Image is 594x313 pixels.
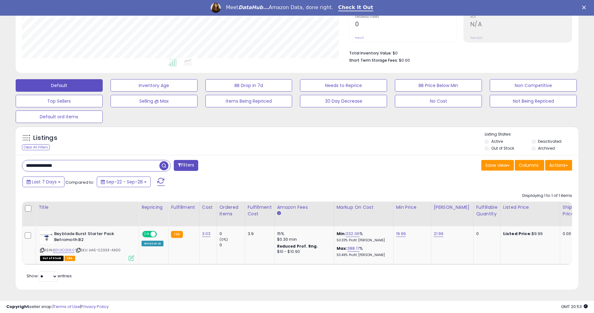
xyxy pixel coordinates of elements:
span: OFF [156,232,166,237]
button: Top Sellers [16,95,103,107]
div: Displaying 1 to 1 of 1 items [522,193,572,199]
span: Show: entries [27,273,72,279]
span: 2025-10-9 20:53 GMT [561,304,588,310]
label: Active [491,139,503,144]
span: | SKU: HAS-C2333-AX00 [75,248,121,253]
a: 3.03 [202,231,211,237]
b: Total Inventory Value: [349,50,392,56]
div: $9.99 [503,231,555,237]
small: Prev: N/A [470,36,483,40]
button: Inventory Age [111,79,198,92]
div: Amazon AI [142,241,163,246]
div: $0.30 min [277,237,329,242]
label: Archived [538,146,555,151]
label: Out of Stock [491,146,514,151]
a: 21.99 [434,231,444,237]
img: 41zB2s050nL._SL40_.jpg [40,231,53,244]
h5: Listings [33,134,57,142]
div: Fulfillment Cost [248,204,272,217]
a: 19.99 [396,231,406,237]
button: 30 Day Decrease [300,95,387,107]
a: Privacy Policy [81,304,109,310]
th: The percentage added to the cost of goods (COGS) that forms the calculator for Min & Max prices. [334,202,393,226]
button: Default [16,79,103,92]
small: FBA [171,231,183,238]
div: Amazon Fees [277,204,331,211]
a: 332.06 [346,231,359,237]
span: FBA [65,256,75,261]
i: DataHub... [238,4,269,10]
div: Fulfillable Quantity [476,204,498,217]
strong: Copyright [6,304,29,310]
p: Listing States: [485,131,578,137]
span: Columns [519,162,539,168]
div: Meet Amazon Data, done right. [226,4,333,11]
b: Listed Price: [503,231,532,237]
div: Listed Price [503,204,557,211]
div: Ordered Items [220,204,242,217]
div: Clear All Filters [22,144,50,150]
span: Last 7 Days [32,179,57,185]
div: Min Price [396,204,428,211]
span: ON [143,232,151,237]
div: 0.00 [563,231,573,237]
div: seller snap | | [6,304,109,310]
div: Markup on Cost [337,204,391,211]
small: Prev: 0 [355,36,364,40]
div: ASIN: [40,231,134,260]
span: ROI [470,15,572,19]
a: Terms of Use [54,304,80,310]
p: 53.49% Profit [PERSON_NAME] [337,253,389,257]
b: Max: [337,245,348,251]
button: Columns [515,160,544,171]
div: Repricing [142,204,166,211]
img: Profile image for Georgie [211,3,221,13]
h2: 0 [355,21,457,29]
span: $0.00 [399,57,410,63]
small: (0%) [220,237,228,242]
div: Close [582,6,588,9]
div: Cost [202,204,214,211]
button: Needs to Reprice [300,79,387,92]
div: % [337,246,389,257]
div: Fulfillment [171,204,196,211]
div: [PERSON_NAME] [434,204,471,211]
button: Default ord items [16,110,103,123]
span: All listings that are currently out of stock and unavailable for purchase on Amazon [40,256,64,261]
div: % [337,231,389,243]
b: Beyblade Burst Starter Pack Betromoth B2 [54,231,130,244]
span: Ordered Items [355,15,457,19]
button: BB Price Below Min [395,79,482,92]
div: Ship Price [563,204,575,217]
div: $10 - $10.90 [277,249,329,254]
div: Title [39,204,136,211]
b: Reduced Prof. Rng. [277,244,318,249]
b: Short Term Storage Fees: [349,58,398,63]
a: B01LXCQG50 [53,248,75,253]
div: 0 [220,242,245,248]
div: 0 [220,231,245,237]
button: Save View [481,160,514,171]
div: 0 [476,231,496,237]
div: 3.9 [248,231,270,237]
b: Min: [337,231,346,237]
button: Last 7 Days [23,177,65,187]
button: Actions [545,160,572,171]
button: BB Drop in 7d [205,79,292,92]
span: Compared to: [65,179,94,185]
div: 15% [277,231,329,237]
button: Not Being Repriced [490,95,577,107]
button: Sep-22 - Sep-28 [97,177,151,187]
li: $0 [349,49,567,56]
button: No Cost [395,95,482,107]
button: Non Competitive [490,79,577,92]
button: Filters [174,160,198,171]
small: Amazon Fees. [277,211,281,216]
button: Items Being Repriced [205,95,292,107]
label: Deactivated [538,139,561,144]
button: Selling @ Max [111,95,198,107]
p: 50.33% Profit [PERSON_NAME] [337,238,389,243]
a: Check It Out [338,4,373,11]
h2: N/A [470,21,572,29]
span: Sep-22 - Sep-28 [106,179,143,185]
